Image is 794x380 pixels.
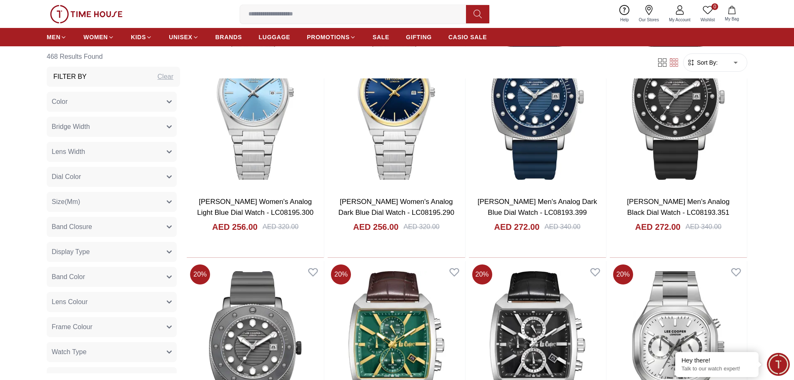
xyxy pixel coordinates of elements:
span: 20 % [472,264,492,284]
h4: AED 256.00 [212,221,258,233]
span: PROMOTIONS [307,33,350,41]
a: [PERSON_NAME] Men's Analog Dark Blue Dial Watch - LC08193.399 [478,198,597,216]
div: AED 320.00 [263,222,298,232]
span: Band Closure [52,222,92,232]
a: Our Stores [634,3,664,25]
img: ... [50,5,123,23]
span: WOMEN [83,33,108,41]
a: LUGGAGE [259,30,291,45]
span: My Account [666,17,694,23]
span: Band Color [52,272,85,282]
img: Lee Cooper Men's Analog Dark Blue Dial Watch - LC08193.399 [469,10,606,190]
button: Size(Mm) [47,192,177,212]
div: AED 320.00 [403,222,439,232]
a: KIDS [131,30,152,45]
button: Dial Color [47,167,177,187]
span: 0 [711,3,718,10]
h4: AED 272.00 [635,221,681,233]
span: Display Type [52,247,90,257]
a: [PERSON_NAME] Women's Analog Dark Blue Dial Watch - LC08195.290 [338,198,454,216]
div: Chat Widget [767,353,790,376]
button: Lens Width [47,142,177,162]
span: Lens Colour [52,297,88,307]
span: KIDS [131,33,146,41]
span: MEN [47,33,60,41]
a: SALE [373,30,389,45]
div: AED 340.00 [686,222,721,232]
span: 20 % [331,264,351,284]
button: Frame Colour [47,317,177,337]
a: BRANDS [215,30,242,45]
span: Lens Width [52,147,85,157]
div: Hey there! [681,356,752,365]
a: 0Wishlist [696,3,720,25]
a: PROMOTIONS [307,30,356,45]
a: [PERSON_NAME] Men's Analog Black Dial Watch - LC08193.351 [627,198,729,216]
img: Lee Cooper Men's Analog Black Dial Watch - LC08193.351 [610,10,747,190]
span: 20 % [613,264,633,284]
span: BRANDS [215,33,242,41]
span: SALE [373,33,389,41]
a: [PERSON_NAME] Women's Analog Light Blue Dial Watch - LC08195.300 [197,198,313,216]
a: CASIO SALE [448,30,487,45]
button: Display Type [47,242,177,262]
span: 20 % [190,264,210,284]
span: UNISEX [169,33,192,41]
div: AED 340.00 [544,222,580,232]
img: Lee Cooper Women's Analog Light Blue Dial Watch - LC08195.300 [187,10,324,190]
button: Sort By: [687,58,718,67]
span: Frame Colour [52,322,93,332]
span: Wishlist [697,17,718,23]
span: Bridge Width [52,122,90,132]
h4: AED 272.00 [494,221,540,233]
button: Bridge Width [47,117,177,137]
button: Band Closure [47,217,177,237]
a: MEN [47,30,67,45]
p: Talk to our watch expert! [681,365,752,372]
a: WOMEN [83,30,114,45]
span: Color [52,97,68,107]
button: Color [47,92,177,112]
h4: AED 256.00 [353,221,398,233]
a: GIFTING [406,30,432,45]
span: CASIO SALE [448,33,487,41]
span: Dial Color [52,172,81,182]
a: UNISEX [169,30,198,45]
span: Our Stores [636,17,662,23]
a: Help [615,3,634,25]
img: Lee Cooper Women's Analog Dark Blue Dial Watch - LC08195.290 [328,10,465,190]
span: Sort By: [695,58,718,67]
div: Clear [158,72,173,82]
span: GIFTING [406,33,432,41]
h3: Filter By [53,72,87,82]
span: Size(Mm) [52,197,80,207]
button: My Bag [720,4,744,24]
button: Watch Type [47,342,177,362]
span: Watch Type [52,347,87,357]
button: Band Color [47,267,177,287]
span: Help [617,17,632,23]
span: My Bag [721,16,742,22]
h6: 468 Results Found [47,47,180,67]
span: LUGGAGE [259,33,291,41]
button: Lens Colour [47,292,177,312]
